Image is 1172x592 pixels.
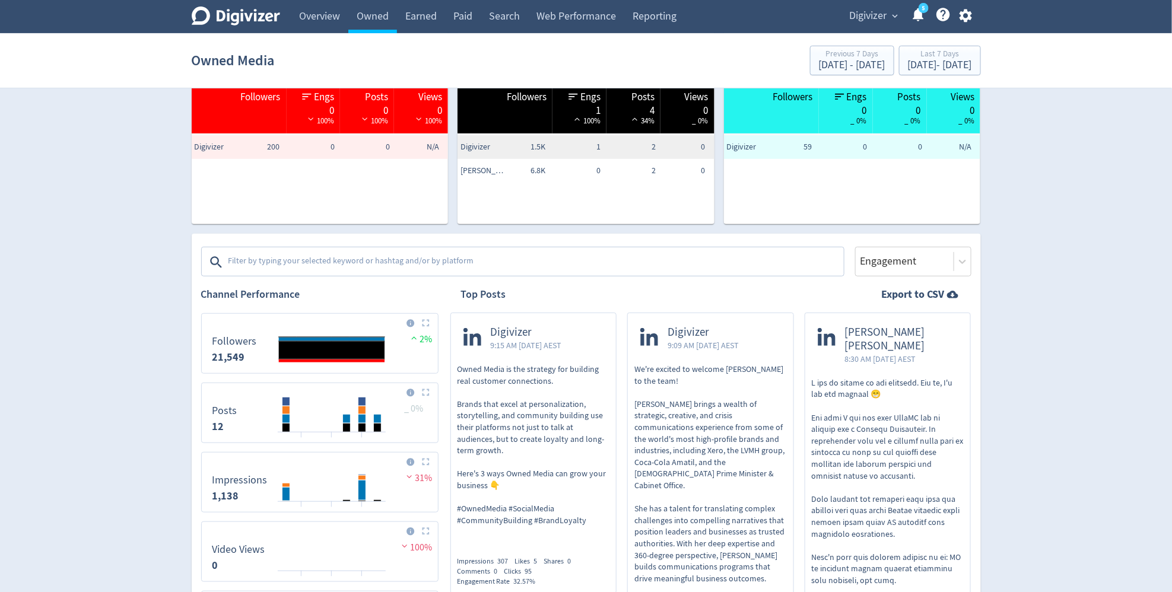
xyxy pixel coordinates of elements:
[458,52,714,224] table: customized table
[825,104,867,113] div: 0
[668,339,739,351] span: 9:09 AM [DATE] AEST
[604,159,659,183] td: 2
[207,457,433,507] svg: Impressions 467
[458,577,542,587] div: Engagement Rate
[294,506,308,514] text: 12/09
[207,388,433,438] svg: Posts 1
[933,104,975,113] div: 0
[810,46,894,75] button: Previous 7 Days[DATE] - [DATE]
[212,419,224,434] strong: 12
[629,114,641,123] img: positive-performance-white.svg
[925,135,980,159] td: N/A
[359,116,388,126] span: 100%
[305,114,317,123] img: negative-performance-white.svg
[207,527,433,577] svg: Video Views 0
[294,575,308,584] text: 12/09
[494,566,498,576] span: 0
[325,437,339,445] text: 14/09
[819,60,885,71] div: [DATE] - [DATE]
[325,506,339,514] text: 14/09
[507,90,547,104] span: Followers
[491,339,562,351] span: 9:15 AM [DATE] AEST
[760,135,815,159] td: 59
[458,556,515,566] div: Impressions
[548,135,604,159] td: 1
[905,116,921,126] span: _ 0%
[413,114,425,123] img: negative-performance-white.svg
[493,135,548,159] td: 1.5K
[850,7,887,26] span: Digivizer
[201,287,439,302] h2: Channel Performance
[515,556,544,566] div: Likes
[908,60,972,71] div: [DATE] - [DATE]
[544,556,578,566] div: Shares
[685,90,709,104] span: Views
[460,141,508,153] span: Digivizer
[604,135,659,159] td: 2
[400,104,442,113] div: 0
[212,489,239,503] strong: 1,138
[504,566,539,577] div: Clicks
[212,350,245,364] strong: 21,549
[192,42,275,79] h1: Owned Media
[422,527,430,535] img: Placeholder
[393,135,448,159] td: N/A
[422,319,430,327] img: Placeholder
[458,364,610,526] p: Owned Media is the strategy for building real customer connections. Brands that excel at personal...
[724,52,981,224] table: customized table
[405,403,424,415] span: _ 0%
[571,114,583,123] img: positive-performance-white.svg
[693,116,709,126] span: _ 0%
[365,90,388,104] span: Posts
[212,335,257,348] dt: Followers
[404,472,433,484] span: 31%
[325,575,339,584] text: 14/09
[460,165,508,177] span: Emma Lo Russo
[666,104,709,113] div: 0
[413,116,442,126] span: 100%
[461,287,506,302] h2: Top Posts
[404,472,415,481] img: negative-performance.svg
[212,404,237,418] dt: Posts
[819,50,885,60] div: Previous 7 Days
[408,333,420,342] img: positive-performance.svg
[882,287,945,302] strong: Export to CSV
[314,90,334,104] span: Engs
[845,326,958,353] span: [PERSON_NAME] [PERSON_NAME]
[422,389,430,396] img: Placeholder
[192,52,449,224] table: customized table
[451,313,617,547] a: Digivizer9:15 AM [DATE] AESTOwned Media is the strategy for building real customer connections. B...
[241,90,281,104] span: Followers
[346,104,388,113] div: 0
[207,319,433,368] svg: Followers 21,549
[899,46,981,75] button: Last 7 Days[DATE]- [DATE]
[534,556,538,566] span: 5
[458,566,504,577] div: Comments
[879,104,921,113] div: 0
[212,543,265,556] dt: Video Views
[355,506,369,514] text: 16/09
[659,159,714,183] td: 0
[890,11,901,21] span: expand_more
[922,4,925,12] text: 5
[571,116,601,126] span: 100%
[293,104,335,113] div: 0
[659,135,714,159] td: 0
[491,326,562,339] span: Digivizer
[399,542,411,550] img: negative-performance.svg
[908,50,972,60] div: Last 7 Days
[558,104,601,113] div: 1
[847,90,867,104] span: Engs
[525,566,532,576] span: 95
[212,558,218,572] strong: 0
[631,90,655,104] span: Posts
[498,556,509,566] span: 307
[305,116,334,126] span: 100%
[282,135,338,159] td: 0
[355,437,369,445] text: 16/09
[227,135,282,159] td: 200
[355,575,369,584] text: 16/09
[338,135,393,159] td: 0
[422,458,430,466] img: Placeholder
[212,473,268,487] dt: Impressions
